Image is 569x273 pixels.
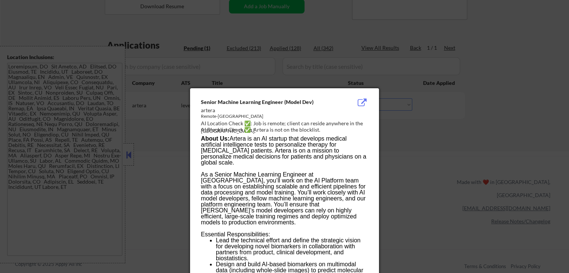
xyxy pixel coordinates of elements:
div: Artera is an AI startup that develops medical artificial intelligence tests to personalize therap... [201,136,368,166]
div: AI Blocklist Check ✅: Artera is not on the blocklist. [201,126,371,134]
div: Remote-[GEOGRAPHIC_DATA] [201,113,330,120]
li: Lead the technical effort and define the strategic vision for developing novel biomarkers in coll... [216,237,368,261]
div: As a Senior Machine Learning Engineer at [GEOGRAPHIC_DATA], you’ll work on the AI Platform team w... [201,172,368,226]
div: Senior Machine Learning Engineer (Model Dev) [201,98,330,106]
b: About Us: [201,135,229,142]
div: artera [201,107,330,114]
h3: Essential Responsibilities: [201,231,368,237]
